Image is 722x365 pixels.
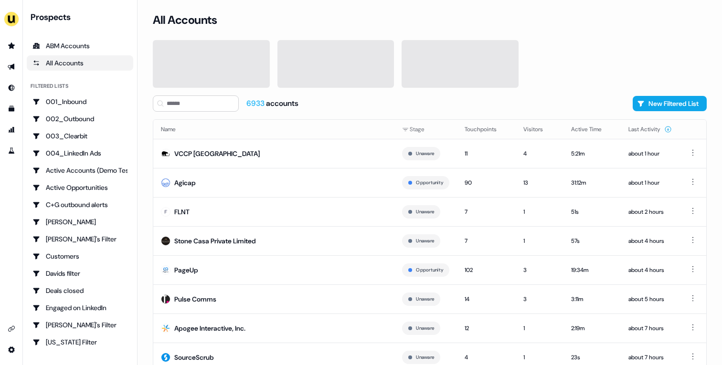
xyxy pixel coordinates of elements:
[416,237,434,245] button: Unaware
[32,183,127,192] div: Active Opportunities
[246,98,298,109] div: accounts
[571,294,613,304] div: 3:11m
[416,324,434,333] button: Unaware
[465,207,508,217] div: 7
[571,323,613,333] div: 2:19m
[32,200,127,209] div: C+G outbound alerts
[465,178,508,188] div: 90
[32,320,127,330] div: [PERSON_NAME]'s Filter
[523,323,556,333] div: 1
[523,149,556,158] div: 4
[4,38,19,53] a: Go to prospects
[628,236,672,246] div: about 4 hours
[31,82,68,90] div: Filtered lists
[465,265,508,275] div: 102
[27,317,133,333] a: Go to Geneviève's Filter
[174,178,196,188] div: Agicap
[416,178,443,187] button: Opportunity
[633,96,707,111] button: New Filtered List
[628,121,672,138] button: Last Activity
[32,251,127,261] div: Customers
[32,148,127,158] div: 004_LinkedIn Ads
[174,353,214,362] div: SourceScrub
[174,323,245,333] div: Apogee Interactive, Inc.
[27,55,133,71] a: All accounts
[4,101,19,116] a: Go to templates
[465,323,508,333] div: 12
[4,122,19,137] a: Go to attribution
[27,300,133,315] a: Go to Engaged on LinkedIn
[416,295,434,303] button: Unaware
[4,342,19,357] a: Go to integrations
[174,294,216,304] div: Pulse Comms
[174,265,198,275] div: PageUp
[27,197,133,212] a: Go to C+G outbound alerts
[174,149,260,158] div: VCCP [GEOGRAPHIC_DATA]
[4,80,19,95] a: Go to Inbound
[4,321,19,336] a: Go to integrations
[32,166,127,175] div: Active Accounts (Demo Test)
[27,249,133,264] a: Go to Customers
[174,207,190,217] div: FLNT
[416,149,434,158] button: Unaware
[523,207,556,217] div: 1
[32,97,127,106] div: 001_Inbound
[571,149,613,158] div: 5:21m
[465,236,508,246] div: 7
[31,11,133,23] div: Prospects
[628,323,672,333] div: about 7 hours
[32,269,127,278] div: Davids filter
[628,265,672,275] div: about 4 hours
[174,236,256,246] div: Stone Casa Private Limited
[571,207,613,217] div: 51s
[4,143,19,158] a: Go to experiments
[571,178,613,188] div: 31:12m
[523,121,554,138] button: Visitors
[628,353,672,362] div: about 7 hours
[465,353,508,362] div: 4
[465,149,508,158] div: 11
[27,128,133,144] a: Go to 003_Clearbit
[416,208,434,216] button: Unaware
[153,13,217,27] h3: All Accounts
[27,214,133,229] a: Go to Charlotte Stone
[571,353,613,362] div: 23s
[402,125,449,134] div: Stage
[523,236,556,246] div: 1
[27,283,133,298] a: Go to Deals closed
[523,178,556,188] div: 13
[246,98,266,108] span: 6933
[27,180,133,195] a: Go to Active Opportunities
[523,353,556,362] div: 1
[571,265,613,275] div: 19:34m
[27,94,133,109] a: Go to 001_Inbound
[416,353,434,362] button: Unaware
[628,149,672,158] div: about 1 hour
[523,294,556,304] div: 3
[32,58,127,68] div: All Accounts
[27,231,133,247] a: Go to Charlotte's Filter
[27,334,133,350] a: Go to Georgia Filter
[27,111,133,126] a: Go to 002_Outbound
[32,217,127,227] div: [PERSON_NAME]
[32,131,127,141] div: 003_Clearbit
[32,41,127,51] div: ABM Accounts
[465,294,508,304] div: 14
[153,120,394,139] th: Name
[628,294,672,304] div: about 5 hours
[32,114,127,124] div: 002_Outbound
[4,59,19,74] a: Go to outbound experience
[32,337,127,347] div: [US_STATE] Filter
[27,146,133,161] a: Go to 004_LinkedIn Ads
[32,303,127,313] div: Engaged on LinkedIn
[32,234,127,244] div: [PERSON_NAME]'s Filter
[523,265,556,275] div: 3
[465,121,508,138] button: Touchpoints
[628,207,672,217] div: about 2 hours
[628,178,672,188] div: about 1 hour
[571,236,613,246] div: 57s
[32,286,127,295] div: Deals closed
[27,38,133,53] a: ABM Accounts
[416,266,443,274] button: Opportunity
[27,163,133,178] a: Go to Active Accounts (Demo Test)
